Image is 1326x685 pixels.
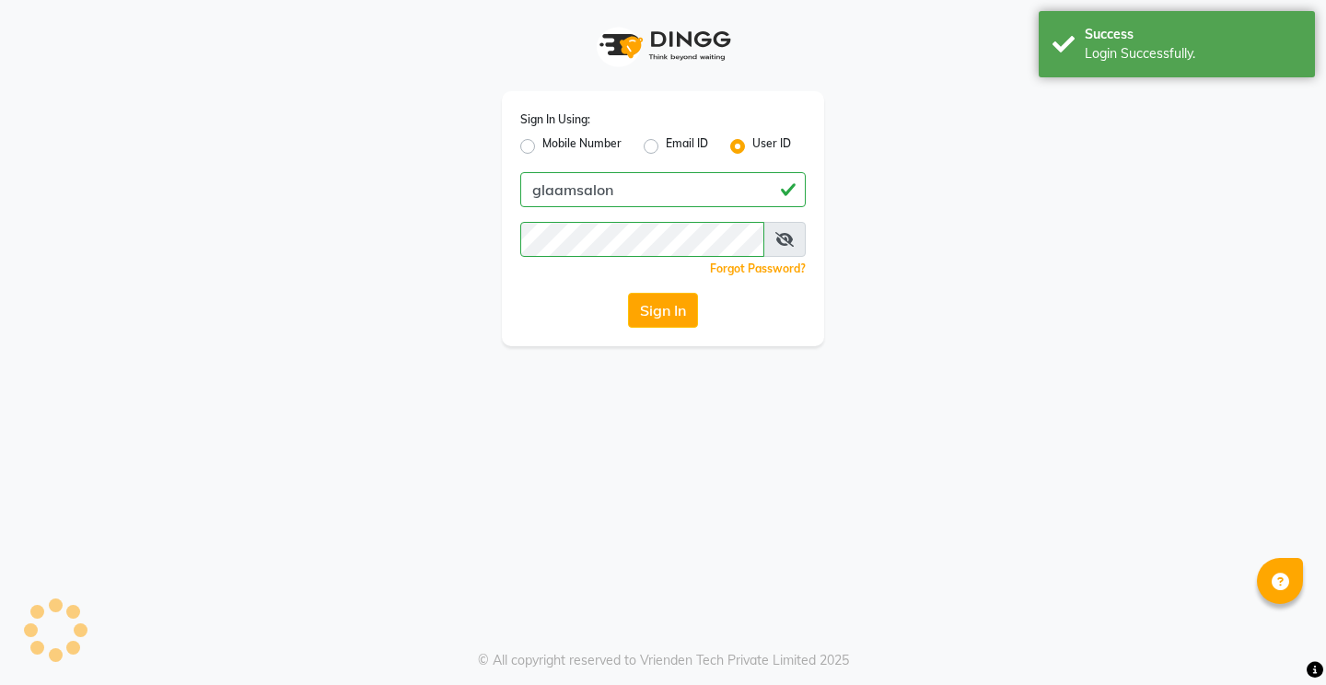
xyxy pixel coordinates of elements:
[520,172,806,207] input: Username
[520,222,764,257] input: Username
[542,135,622,157] label: Mobile Number
[752,135,791,157] label: User ID
[666,135,708,157] label: Email ID
[1085,25,1301,44] div: Success
[1249,611,1308,667] iframe: chat widget
[628,293,698,328] button: Sign In
[589,18,737,73] img: logo1.svg
[520,111,590,128] label: Sign In Using:
[1085,44,1301,64] div: Login Successfully.
[710,261,806,275] a: Forgot Password?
